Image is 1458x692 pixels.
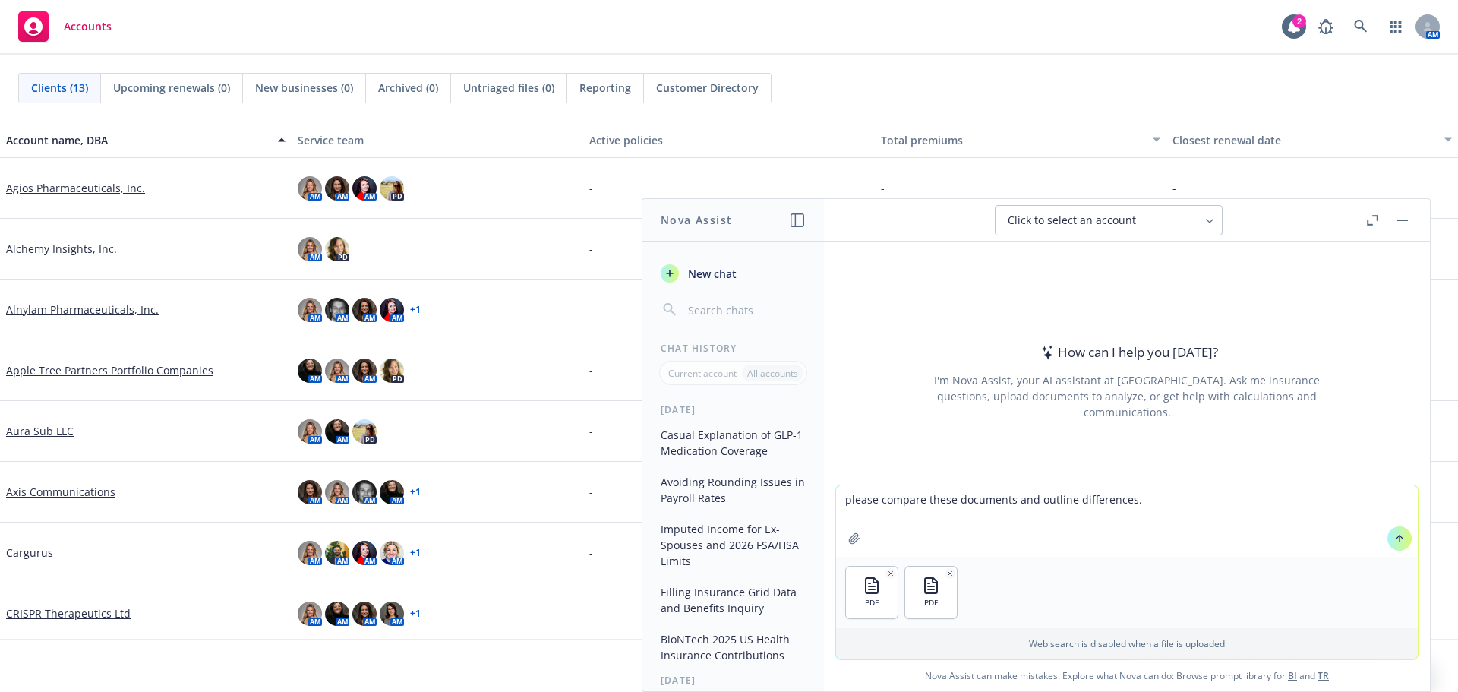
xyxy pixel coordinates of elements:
a: + 1 [410,548,421,558]
span: - [589,302,593,318]
img: photo [352,541,377,565]
img: photo [380,176,404,201]
div: 2 [1292,14,1306,28]
button: PDF [905,567,957,618]
img: photo [298,419,322,444]
img: photo [325,480,349,504]
button: PDF [846,567,898,618]
span: Customer Directory [656,80,759,96]
span: - [589,423,593,439]
img: photo [380,480,404,504]
img: photo [298,359,322,383]
div: [DATE] [642,403,824,416]
div: Service team [298,132,577,148]
textarea: please compare these documents and outline differences. [836,485,1418,557]
button: BioNTech 2025 US Health Insurance Contributions [655,627,812,668]
button: Avoiding Rounding Issues in Payroll Rates [655,469,812,510]
a: Cargurus [6,545,53,561]
img: photo [352,176,377,201]
button: Active policies [583,122,875,158]
img: photo [325,176,349,201]
img: photo [325,237,349,261]
img: photo [380,602,404,626]
button: Total premiums [875,122,1166,158]
span: - [589,545,593,561]
a: CRISPR Therapeutics Ltd [6,605,131,621]
div: [DATE] [642,674,824,687]
span: PDF [924,598,938,608]
div: How can I help you [DATE]? [1037,343,1218,362]
img: photo [352,602,377,626]
span: - [1172,180,1176,196]
span: Accounts [64,21,112,33]
button: New chat [655,260,812,287]
img: photo [352,480,377,504]
span: - [589,362,593,378]
button: Closest renewal date [1166,122,1458,158]
a: Agios Pharmaceuticals, Inc. [6,180,145,196]
span: New chat [685,266,737,282]
span: Reporting [579,80,631,96]
img: photo [380,541,404,565]
img: photo [380,298,404,322]
img: photo [325,541,349,565]
span: - [589,241,593,257]
img: photo [325,602,349,626]
a: Axis Communications [6,484,115,500]
a: Alnylam Pharmaceuticals, Inc. [6,302,159,318]
p: All accounts [747,367,798,380]
div: Total premiums [881,132,1144,148]
span: - [589,605,593,621]
span: - [589,484,593,500]
div: Active policies [589,132,869,148]
a: Accounts [12,5,118,48]
span: - [881,180,885,196]
span: Clients (13) [31,80,88,96]
img: photo [325,298,349,322]
img: photo [298,541,322,565]
div: Chat History [642,342,824,355]
span: - [589,180,593,196]
a: TR [1318,669,1329,682]
img: photo [298,237,322,261]
button: Imputed Income for Ex-Spouses and 2026 FSA/HSA Limits [655,517,812,574]
a: Report a Bug [1311,11,1341,42]
a: + 1 [410,609,421,618]
button: Casual Explanation of GLP-1 Medication Coverage [655,422,812,463]
input: Search chats [685,299,806,321]
img: photo [352,298,377,322]
span: Nova Assist can make mistakes. Explore what Nova can do: Browse prompt library for and [830,660,1424,691]
p: Current account [668,367,737,380]
a: Apple Tree Partners Portfolio Companies [6,362,213,378]
h1: Nova Assist [661,212,732,228]
div: I'm Nova Assist, your AI assistant at [GEOGRAPHIC_DATA]. Ask me insurance questions, upload docum... [914,372,1340,420]
a: Alchemy Insights, Inc. [6,241,117,257]
a: + 1 [410,305,421,314]
img: photo [380,359,404,383]
a: Aura Sub LLC [6,423,74,439]
button: Click to select an account [995,205,1223,235]
p: Web search is disabled when a file is uploaded [845,637,1409,650]
span: PDF [865,598,879,608]
a: BI [1288,669,1297,682]
span: Archived (0) [378,80,438,96]
button: Filling Insurance Grid Data and Benefits Inquiry [655,580,812,621]
img: photo [298,298,322,322]
button: Service team [292,122,583,158]
a: + 1 [410,488,421,497]
div: Account name, DBA [6,132,269,148]
div: Closest renewal date [1172,132,1435,148]
span: Untriaged files (0) [463,80,554,96]
img: photo [298,480,322,504]
img: photo [325,419,349,444]
img: photo [298,176,322,201]
span: Upcoming renewals (0) [113,80,230,96]
img: photo [352,359,377,383]
img: photo [325,359,349,383]
a: Switch app [1381,11,1411,42]
img: photo [352,419,377,444]
span: Click to select an account [1008,213,1136,228]
span: New businesses (0) [255,80,353,96]
img: photo [298,602,322,626]
a: Search [1346,11,1376,42]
